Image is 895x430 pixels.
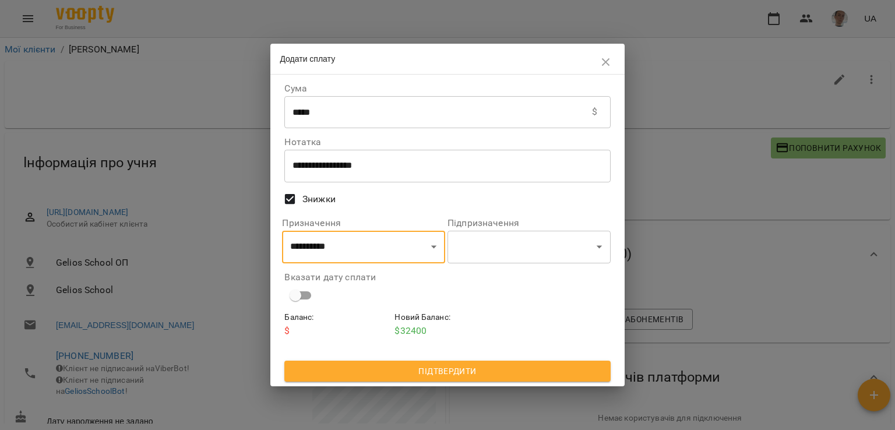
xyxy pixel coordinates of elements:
[280,54,335,64] span: Додати сплату
[284,84,610,93] label: Сума
[294,364,601,378] span: Підтвердити
[284,273,610,282] label: Вказати дату сплати
[447,218,611,228] label: Підпризначення
[592,105,597,119] p: $
[394,324,500,338] p: $ 32400
[394,311,500,324] h6: Новий Баланс :
[284,311,390,324] h6: Баланс :
[284,361,610,382] button: Підтвердити
[302,192,336,206] span: Знижки
[284,138,610,147] label: Нотатка
[282,218,445,228] label: Призначення
[284,324,390,338] p: $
